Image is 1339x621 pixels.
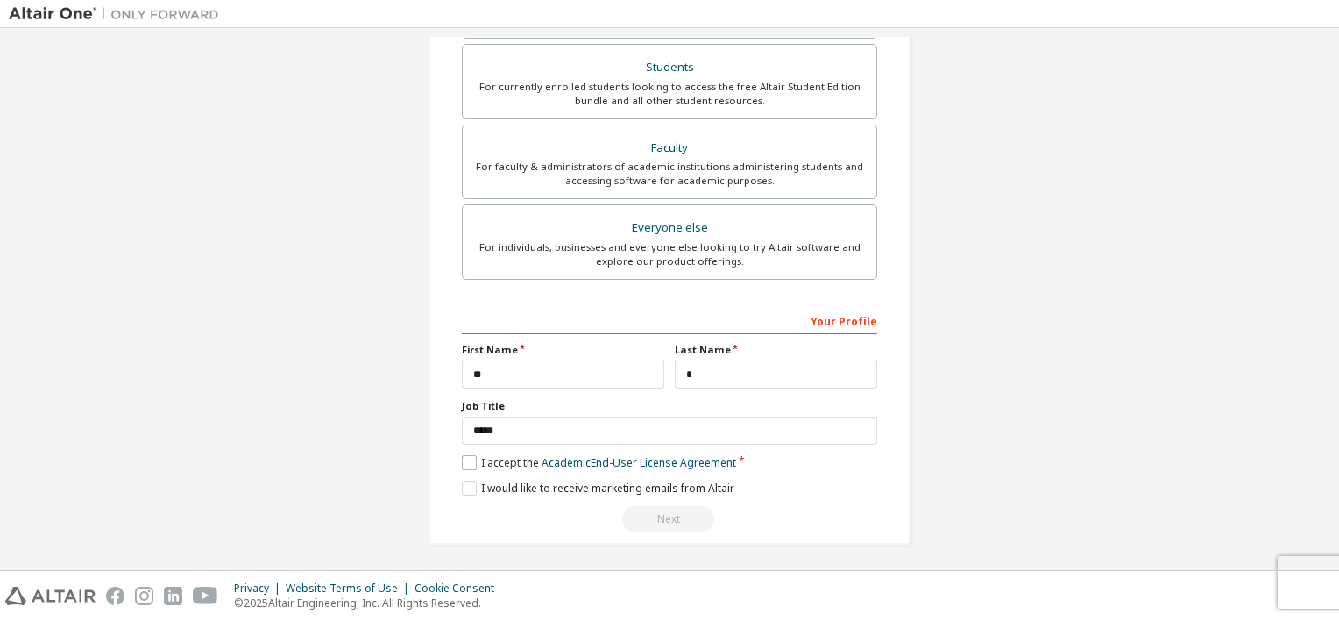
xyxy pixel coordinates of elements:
div: For faculty & administrators of academic institutions administering students and accessing softwa... [473,160,866,188]
div: Students [473,55,866,80]
img: linkedin.svg [164,587,182,605]
div: Privacy [234,582,286,596]
label: Last Name [675,343,877,357]
div: Read and acccept EULA to continue [462,506,877,532]
img: facebook.svg [106,587,124,605]
div: Cookie Consent [414,582,505,596]
label: Job Title [462,399,877,413]
p: © 2025 Altair Engineering, Inc. All Rights Reserved. [234,596,505,610]
img: Altair One [9,5,228,23]
div: Website Terms of Use [286,582,414,596]
a: Academic End-User License Agreement [542,455,736,470]
label: First Name [462,343,664,357]
div: Your Profile [462,306,877,334]
img: instagram.svg [135,587,153,605]
img: altair_logo.svg [5,587,96,605]
label: I would like to receive marketing emails from Altair [462,481,734,496]
label: I accept the [462,455,736,470]
div: For currently enrolled students looking to access the free Altair Student Edition bundle and all ... [473,80,866,108]
img: youtube.svg [193,587,218,605]
div: Everyone else [473,216,866,240]
div: For individuals, businesses and everyone else looking to try Altair software and explore our prod... [473,240,866,268]
div: Faculty [473,136,866,161]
